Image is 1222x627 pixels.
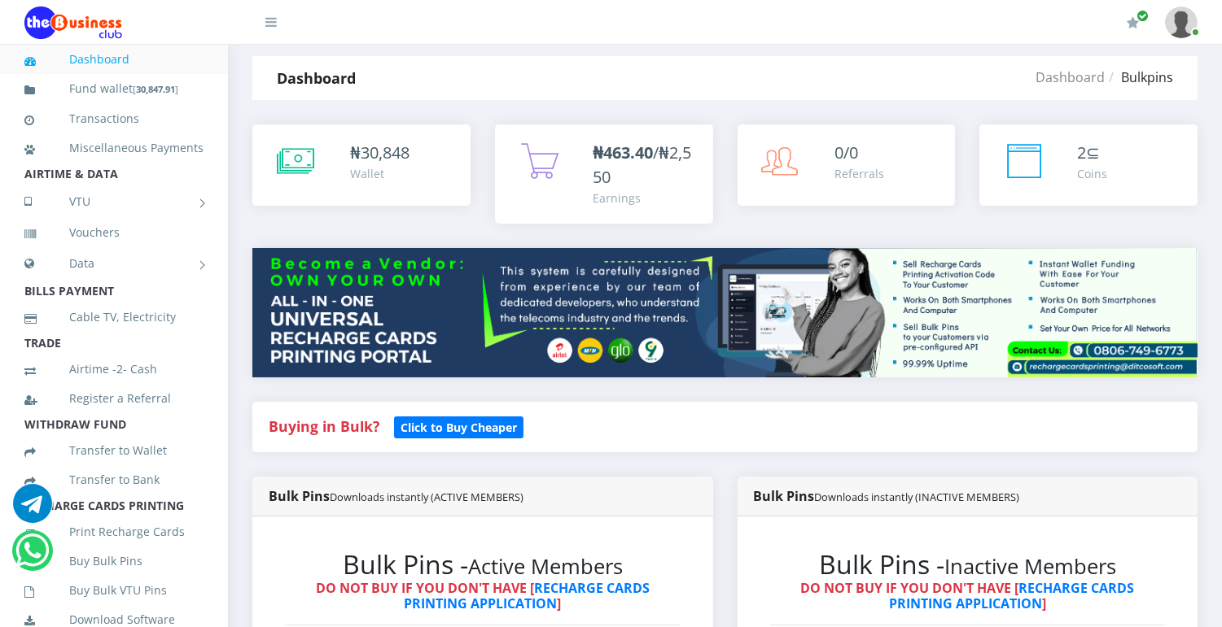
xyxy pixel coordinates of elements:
div: Referrals [835,165,885,182]
strong: Bulk Pins [269,487,523,505]
a: Transfer to Bank [24,461,204,499]
a: RECHARGE CARDS PRINTING APPLICATION [889,579,1135,612]
a: RECHARGE CARDS PRINTING APPLICATION [404,579,650,612]
small: Inactive Members [944,552,1116,581]
a: Dashboard [24,41,204,78]
small: Downloads instantly (ACTIVE MEMBERS) [330,490,523,504]
a: Transactions [24,100,204,137]
div: Wallet [350,165,410,182]
a: Chat for support [16,543,50,570]
a: Fund wallet[30,847.91] [24,70,204,108]
span: Renew/Upgrade Subscription [1137,10,1149,22]
small: [ ] [133,83,178,95]
strong: DO NOT BUY IF YOU DON'T HAVE [ ] [316,579,650,612]
a: Transfer to Wallet [24,432,204,469]
div: Earnings [593,189,697,207]
a: Cable TV, Electricity [24,298,204,336]
span: 2 [1077,142,1086,163]
a: Vouchers [24,214,204,251]
img: multitenant_rcp.png [252,248,1198,377]
span: /₦2,550 [593,142,691,188]
strong: Buying in Bulk? [269,416,379,436]
a: ₦463.40/₦2,550 Earnings [495,124,713,224]
a: 0/0 Referrals [738,124,956,206]
img: User [1165,7,1198,38]
i: Renew/Upgrade Subscription [1127,16,1139,29]
li: Bulkpins [1105,67,1173,87]
a: Airtime -2- Cash [24,351,204,388]
h2: Bulk Pins - [770,549,1166,580]
h2: Bulk Pins - [285,549,681,580]
a: Register a Referral [24,380,204,417]
b: Click to Buy Cheaper [401,420,517,435]
strong: DO NOT BUY IF YOU DON'T HAVE [ ] [800,579,1134,612]
a: Buy Bulk VTU Pins [24,572,204,609]
a: Data [24,243,204,284]
span: 30,848 [361,142,410,163]
strong: Bulk Pins [754,487,1020,505]
a: Chat for support [13,496,52,523]
b: ₦463.40 [593,142,653,163]
img: Logo [24,7,122,39]
span: 0/0 [835,142,859,163]
a: Print Recharge Cards [24,513,204,551]
div: ₦ [350,141,410,165]
a: Buy Bulk Pins [24,542,204,580]
a: ₦30,848 Wallet [252,124,471,206]
a: Click to Buy Cheaper [394,416,523,436]
small: Active Members [468,552,623,581]
b: 30,847.91 [136,83,175,95]
small: Downloads instantly (INACTIVE MEMBERS) [815,490,1020,504]
a: Dashboard [1036,68,1105,86]
div: Coins [1077,165,1107,182]
strong: Dashboard [277,68,356,88]
a: VTU [24,181,204,222]
div: ⊆ [1077,141,1107,165]
a: Miscellaneous Payments [24,129,204,167]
